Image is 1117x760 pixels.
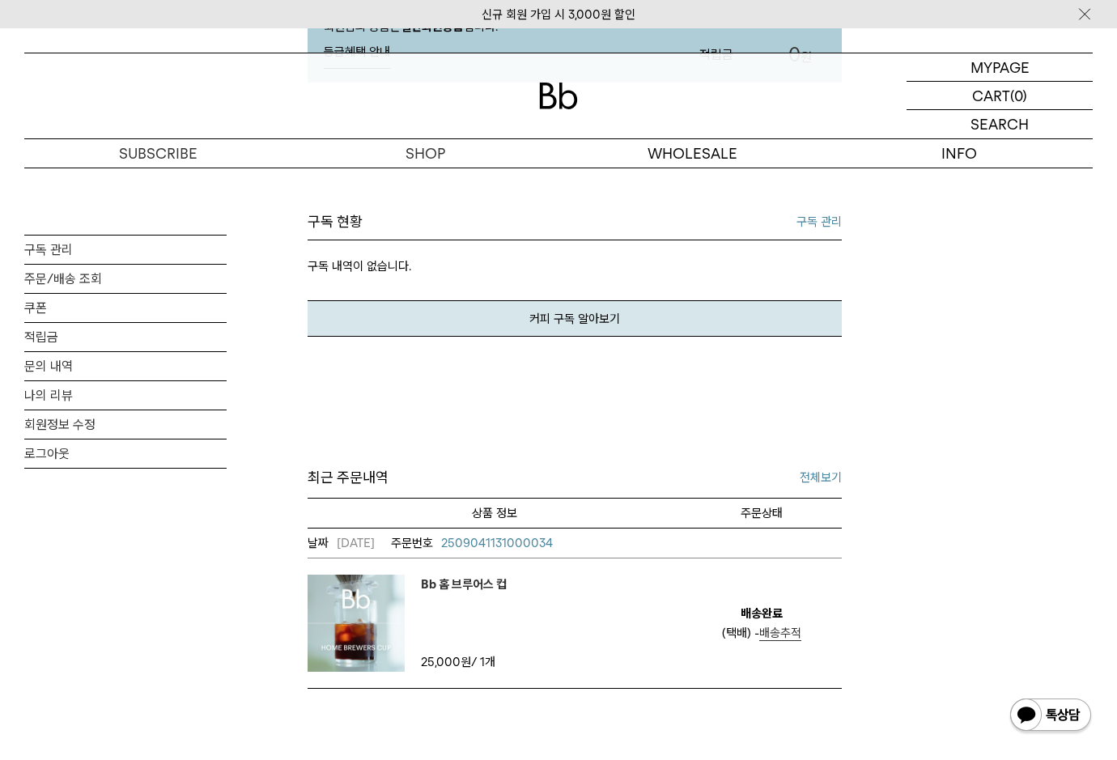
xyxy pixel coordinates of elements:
[539,83,578,109] img: 로고
[24,265,227,293] a: 주문/배송 조회
[759,626,801,641] a: 배송추적
[24,139,291,168] a: SUBSCRIBE
[308,533,375,553] em: [DATE]
[391,533,553,553] a: 2509041131000034
[759,626,801,640] span: 배송추적
[24,294,227,322] a: 쿠폰
[482,7,635,22] a: 신규 회원 가입 시 3,000원 할인
[972,82,1010,109] p: CART
[441,536,553,550] span: 2509041131000034
[970,110,1029,138] p: SEARCH
[558,139,826,168] p: WHOLESALE
[1009,697,1093,736] img: 카카오톡 채널 1:1 채팅 버튼
[308,466,389,490] span: 최근 주문내역
[24,323,227,351] a: 적립금
[308,240,842,300] p: 구독 내역이 없습니다.
[741,604,783,623] em: 배송완료
[421,652,558,672] td: / 1개
[722,623,801,643] div: (택배) -
[291,139,558,168] a: SHOP
[682,498,842,528] th: 주문상태
[308,575,405,672] img: Bb 홈 브루어스 컵
[1010,82,1027,109] p: (0)
[800,468,842,487] a: 전체보기
[421,655,471,669] strong: 25,000원
[826,139,1093,168] p: INFO
[308,300,842,337] a: 커피 구독 알아보기
[308,212,363,231] h3: 구독 현황
[24,381,227,410] a: 나의 리뷰
[970,53,1030,81] p: MYPAGE
[308,498,682,528] th: 상품명/옵션
[24,410,227,439] a: 회원정보 수정
[24,352,227,380] a: 문의 내역
[24,236,227,264] a: 구독 관리
[421,575,507,594] a: Bb 홈 브루어스 컵
[907,82,1093,110] a: CART (0)
[24,439,227,468] a: 로그아웃
[907,53,1093,82] a: MYPAGE
[796,212,842,231] a: 구독 관리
